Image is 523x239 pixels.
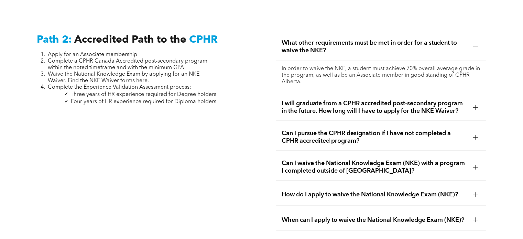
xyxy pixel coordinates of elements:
[282,66,480,85] p: In order to waive the NKE, a student must achieve 70% overall average grade in the program, as we...
[282,216,467,224] span: When can I apply to waive the National Knowledge Exam (NKE)?
[282,100,467,115] span: I will graduate from a CPHR accredited post-secondary program in the future. How long will I have...
[48,52,137,57] span: Apply for an Associate membership
[48,58,207,70] span: Complete a CPHR Canada Accredited post-secondary program within the noted timeframe and with the ...
[37,35,72,45] span: Path 2:
[70,92,216,97] span: Three years of HR experience required for Degree holders
[282,39,467,54] span: What other requirements must be met in order for a student to waive the NKE?
[48,85,191,90] span: Complete the Experience Validation Assessment process:
[74,35,186,45] span: Accredited Path to the
[282,191,467,198] span: How do I apply to waive the National Knowledge Exam (NKE)?
[189,35,218,45] span: CPHR
[282,160,467,175] span: Can I waive the National Knowledge Exam (NKE) with a program I completed outside of [GEOGRAPHIC_D...
[48,72,199,84] span: Waive the National Knowledge Exam by applying for an NKE Waiver. Find the NKE Waiver forms here.
[282,130,467,145] span: Can I pursue the CPHR designation if I have not completed a CPHR accredited program?
[71,99,216,105] span: Four years of HR experience required for Diploma holders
